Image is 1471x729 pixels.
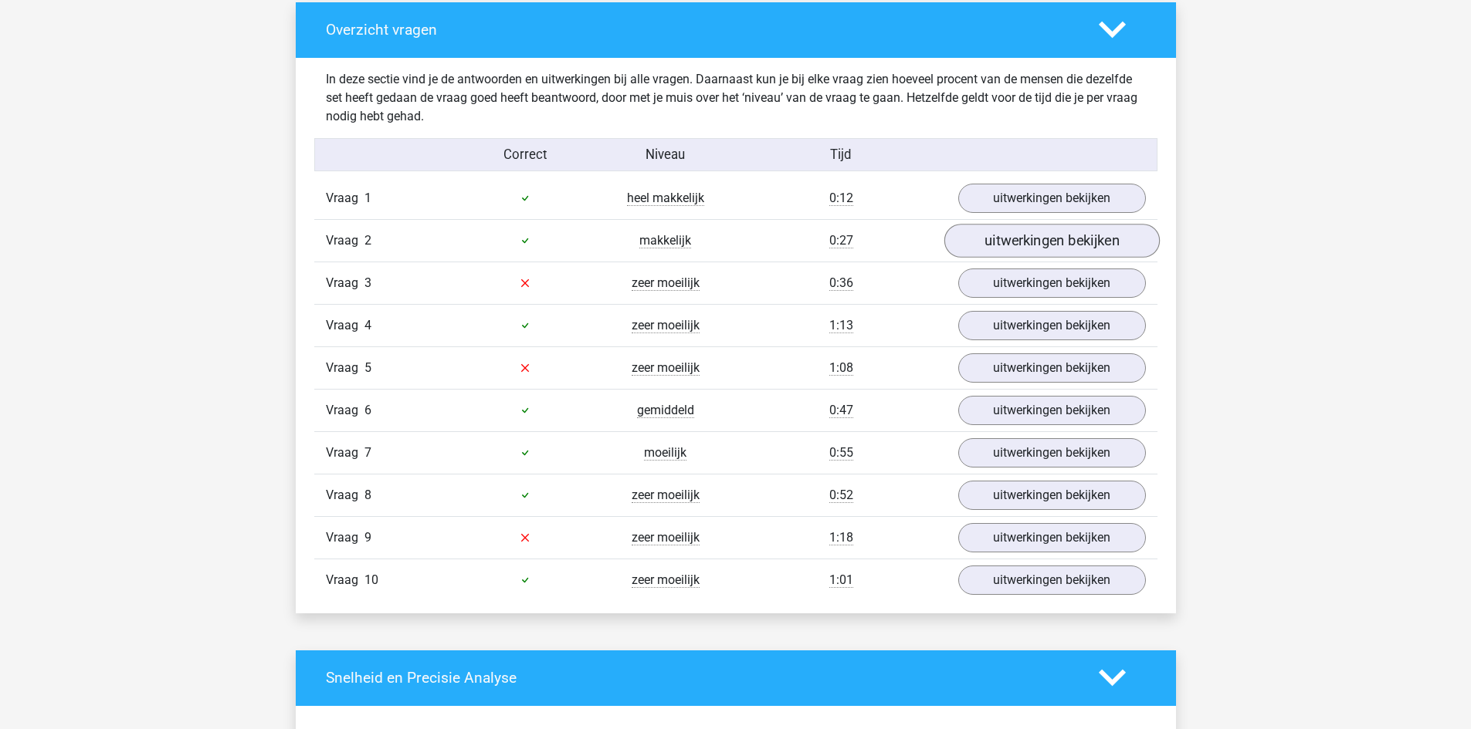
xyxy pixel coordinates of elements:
a: uitwerkingen bekijken [958,396,1146,425]
span: 0:27 [829,233,853,248]
a: uitwerkingen bekijken [958,565,1146,595]
h4: Overzicht vragen [326,21,1076,39]
span: Vraag [326,528,364,547]
span: Vraag [326,571,364,589]
span: 0:12 [829,191,853,206]
span: moeilijk [644,445,686,461]
span: zeer moeilijk [632,318,700,333]
div: Tijd [735,145,946,164]
div: Niveau [595,145,736,164]
span: 1 [364,191,371,205]
span: zeer moeilijk [632,488,700,503]
span: gemiddeld [637,403,694,418]
span: Vraag [326,444,364,462]
span: 0:36 [829,275,853,291]
span: 7 [364,445,371,460]
span: 0:52 [829,488,853,503]
span: Vraag [326,316,364,335]
a: uitwerkingen bekijken [944,224,1159,258]
a: uitwerkingen bekijken [958,268,1146,298]
span: 3 [364,275,371,290]
span: Vraag [326,189,364,208]
span: zeer moeilijk [632,530,700,545]
span: zeer moeilijk [632,275,700,291]
span: heel makkelijk [627,191,704,206]
a: uitwerkingen bekijken [958,353,1146,383]
span: Vraag [326,231,364,250]
span: 0:55 [829,445,853,461]
span: Vraag [326,486,364,505]
h4: Snelheid en Precisie Analyse [326,669,1076,687]
div: In deze sectie vind je de antwoorden en uitwerkingen bij alle vragen. Daarnaast kun je bij elke v... [314,70,1157,126]
a: uitwerkingen bekijken [958,438,1146,467]
span: 1:13 [829,318,853,333]
a: uitwerkingen bekijken [958,311,1146,340]
span: 1:01 [829,572,853,588]
span: 9 [364,530,371,545]
span: 4 [364,318,371,332]
span: 6 [364,403,371,417]
span: 1:18 [829,530,853,545]
span: Vraag [326,274,364,292]
span: 1:08 [829,360,853,376]
span: 2 [364,233,371,248]
a: uitwerkingen bekijken [958,184,1146,213]
a: uitwerkingen bekijken [958,523,1146,552]
span: zeer moeilijk [632,360,700,376]
span: Vraag [326,401,364,420]
span: 10 [364,572,378,587]
span: zeer moeilijk [632,572,700,588]
span: Vraag [326,359,364,377]
div: Correct [455,145,595,164]
span: 5 [364,360,371,375]
span: 8 [364,488,371,502]
span: makkelijk [639,233,691,248]
span: 0:47 [829,403,853,418]
a: uitwerkingen bekijken [958,481,1146,510]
